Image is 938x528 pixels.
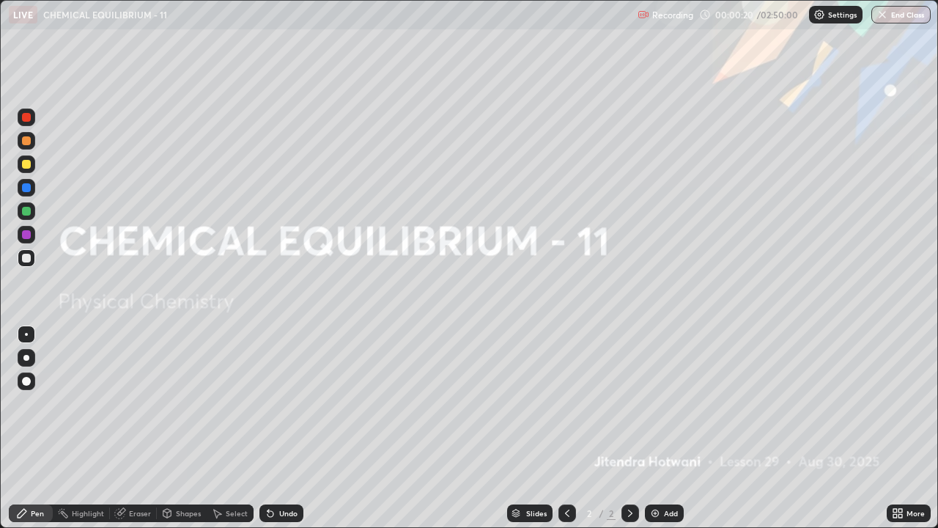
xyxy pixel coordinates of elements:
div: / [599,509,604,518]
p: Recording [652,10,693,21]
img: add-slide-button [649,507,661,519]
p: LIVE [13,9,33,21]
button: End Class [871,6,931,23]
img: class-settings-icons [813,9,825,21]
div: Eraser [129,510,151,517]
div: Pen [31,510,44,517]
div: Select [226,510,248,517]
p: Settings [828,11,857,18]
img: end-class-cross [876,9,888,21]
div: More [906,510,925,517]
div: Add [664,510,678,517]
div: Slides [526,510,547,517]
div: Shapes [176,510,201,517]
div: 2 [607,507,616,520]
img: recording.375f2c34.svg [638,9,649,21]
div: Undo [279,510,298,517]
div: Highlight [72,510,104,517]
div: 2 [582,509,597,518]
p: CHEMICAL EQUILIBRIUM - 11 [43,9,167,21]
